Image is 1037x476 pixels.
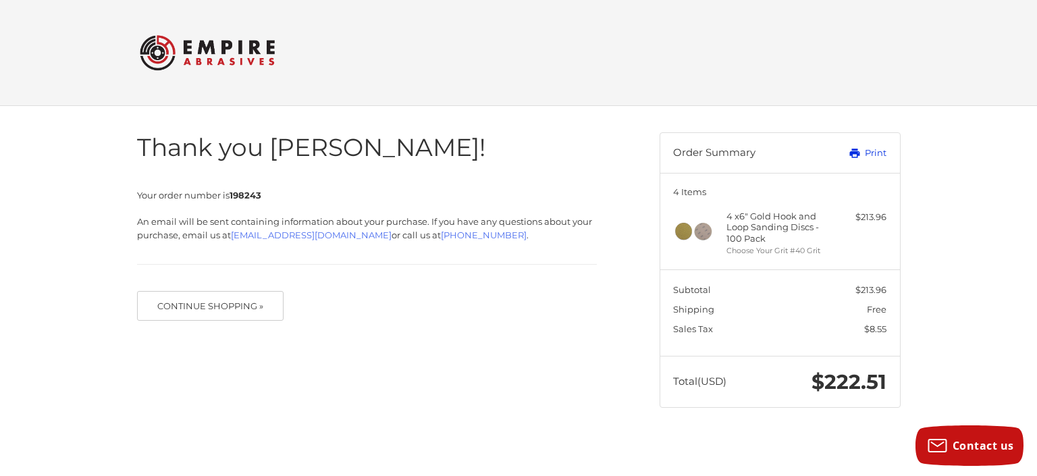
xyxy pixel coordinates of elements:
span: Subtotal [673,284,711,295]
button: Continue Shopping » [137,291,284,321]
span: Contact us [953,438,1014,453]
h1: Thank you [PERSON_NAME]! [137,132,597,163]
a: Print [820,147,886,160]
span: $213.96 [855,284,886,295]
span: Sales Tax [673,323,713,334]
h3: 4 Items [673,186,886,197]
span: Free [867,304,886,315]
img: Empire Abrasives [140,26,275,79]
strong: 198243 [230,190,261,201]
span: Your order number is [137,190,261,201]
a: [EMAIL_ADDRESS][DOMAIN_NAME] [231,230,392,240]
a: [PHONE_NUMBER] [441,230,527,240]
h3: Order Summary [673,147,820,160]
span: An email will be sent containing information about your purchase. If you have any questions about... [137,216,592,240]
span: $8.55 [864,323,886,334]
div: $213.96 [833,211,886,224]
h4: 4 x 6" Gold Hook and Loop Sanding Discs - 100 Pack [726,211,830,244]
li: Choose Your Grit #40 Grit [726,245,830,257]
button: Contact us [915,425,1023,466]
span: Shipping [673,304,714,315]
span: $222.51 [812,369,886,394]
span: Total (USD) [673,375,726,388]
